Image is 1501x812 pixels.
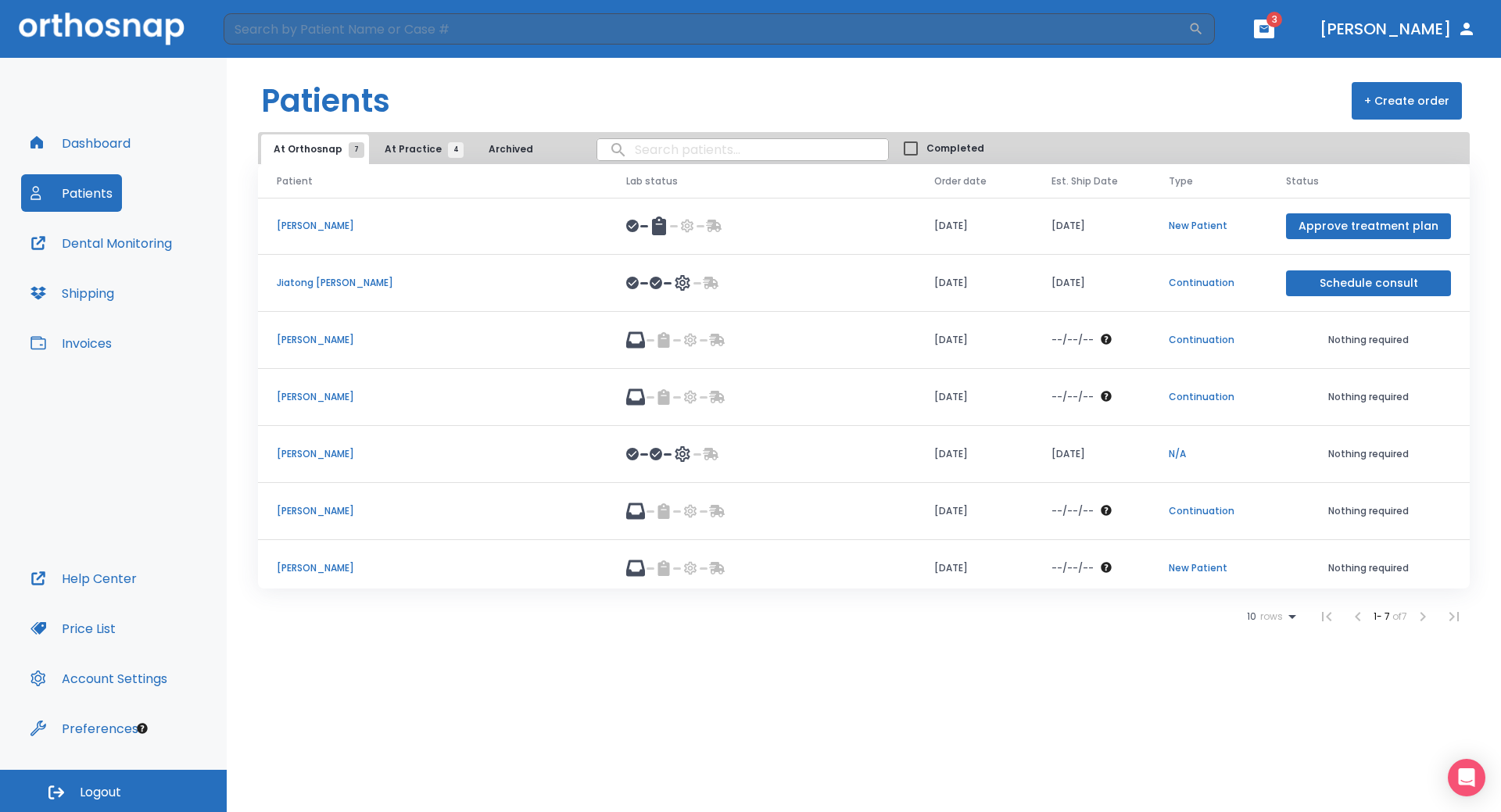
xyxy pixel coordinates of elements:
p: New Patient [1169,219,1248,233]
span: Est. Ship Date [1051,174,1118,188]
span: 3 [1266,12,1282,27]
p: Nothing required [1286,561,1451,575]
button: Schedule consult [1286,270,1451,296]
span: 10 [1247,611,1256,622]
p: Nothing required [1286,504,1451,518]
p: --/--/-- [1051,333,1094,347]
td: [DATE] [915,312,1033,369]
div: The date will be available after approving treatment plan [1051,561,1131,575]
button: Account Settings [21,660,177,697]
button: Approve treatment plan [1286,213,1451,239]
p: [PERSON_NAME] [277,561,589,575]
td: [DATE] [915,483,1033,540]
p: [PERSON_NAME] [277,504,589,518]
input: search [597,134,888,165]
td: [DATE] [915,255,1033,312]
button: + Create order [1352,82,1462,120]
span: rows [1256,611,1283,622]
div: Tooltip anchor [135,721,149,735]
span: Patient [277,174,313,188]
span: Completed [926,141,984,156]
h1: Patients [261,77,390,124]
button: [PERSON_NAME] [1313,15,1482,43]
td: [DATE] [1033,255,1150,312]
p: Continuation [1169,276,1248,290]
button: Dental Monitoring [21,224,181,262]
p: --/--/-- [1051,561,1094,575]
div: The date will be available after approving treatment plan [1051,504,1131,518]
div: The date will be available after approving treatment plan [1051,390,1131,404]
p: Nothing required [1286,390,1451,404]
p: [PERSON_NAME] [277,333,589,347]
p: Continuation [1169,504,1248,518]
span: Order date [934,174,987,188]
button: Patients [21,174,122,212]
div: The date will be available after approving treatment plan [1051,333,1131,347]
img: Orthosnap [19,13,184,45]
span: 4 [448,142,464,158]
p: --/--/-- [1051,390,1094,404]
p: --/--/-- [1051,504,1094,518]
p: Nothing required [1286,447,1451,461]
button: Price List [21,610,125,647]
span: Lab status [626,174,678,188]
span: Type [1169,174,1193,188]
p: Jiatong [PERSON_NAME] [277,276,589,290]
td: [DATE] [1033,426,1150,483]
p: [PERSON_NAME] [277,390,589,404]
p: N/A [1169,447,1248,461]
span: of 7 [1392,610,1407,623]
div: tabs [261,134,553,164]
span: At Orthosnap [274,142,356,156]
button: Shipping [21,274,124,312]
p: [PERSON_NAME] [277,219,589,233]
span: 1 - 7 [1374,610,1392,623]
span: 7 [349,142,364,158]
button: Help Center [21,560,146,597]
span: At Practice [385,142,456,156]
td: [DATE] [915,198,1033,255]
p: Continuation [1169,390,1248,404]
p: [PERSON_NAME] [277,447,589,461]
td: [DATE] [915,426,1033,483]
button: Preferences [21,710,148,747]
td: [DATE] [915,540,1033,597]
button: Invoices [21,324,121,362]
td: [DATE] [915,369,1033,426]
button: Archived [471,134,550,164]
span: Logout [80,784,121,801]
button: Dashboard [21,124,140,162]
p: Continuation [1169,333,1248,347]
p: Nothing required [1286,333,1451,347]
td: [DATE] [1033,198,1150,255]
div: Open Intercom Messenger [1448,759,1485,796]
p: New Patient [1169,561,1248,575]
input: Search by Patient Name or Case # [224,13,1188,45]
span: Status [1286,174,1319,188]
